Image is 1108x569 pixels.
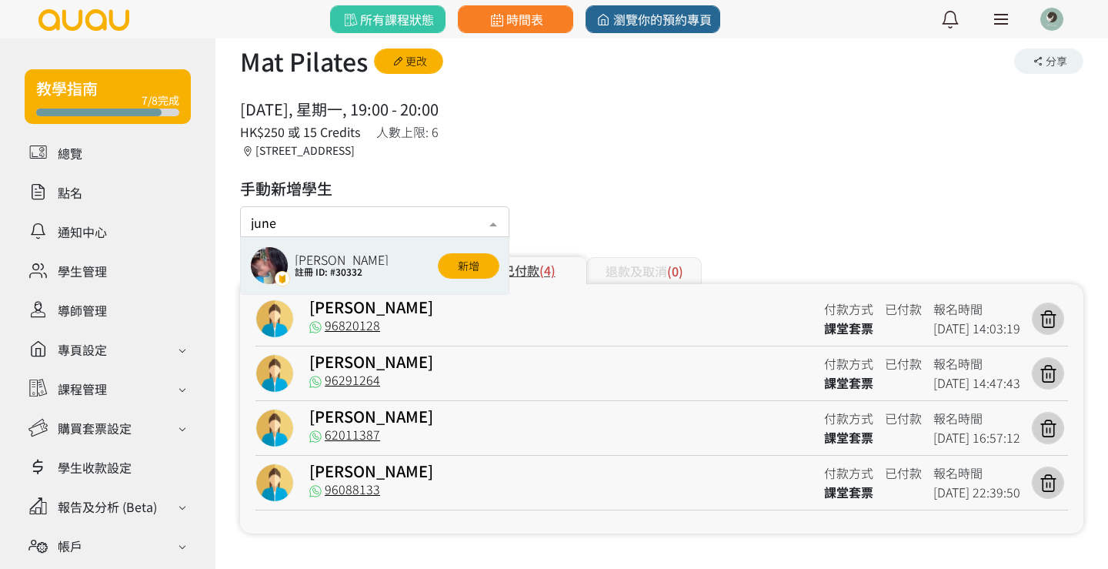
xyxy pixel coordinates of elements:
a: 時間表 [458,5,573,33]
div: 報名時間 [933,464,1020,483]
div: 付款方式 [824,354,873,373]
a: [PERSON_NAME] [309,350,433,373]
div: 付款方式 [824,409,873,428]
span: 已付款 [885,354,922,373]
img: whatsapp@2x.png [309,430,322,443]
div: [STREET_ADDRESS] [240,142,361,159]
div: 付款方式 [824,300,873,319]
div: 課程管理 [58,380,107,398]
h3: 手動新增學生 [240,177,509,200]
img: badge.png [275,271,290,286]
a: 96291264 [309,370,380,389]
span: [DATE] 16:57:12 [933,428,1020,447]
img: whatsapp@2x.png [309,376,322,388]
a: 96088133 [309,480,380,498]
div: [DATE], 星期一, 19:00 - 20:00 [240,98,439,121]
span: 瀏覽你的預約專頁 [594,10,712,28]
span: 課堂套票 [824,373,873,392]
span: [DATE] 14:03:19 [933,319,1020,337]
a: 更改 [374,49,443,74]
h1: Mat Pilates [240,42,368,79]
a: 96820128 [309,316,380,334]
div: 報名時間 [933,354,1020,373]
img: logo.svg [37,9,131,31]
div: 分享 [1014,49,1083,74]
span: (0) [667,262,683,280]
div: 帳戶 [58,537,82,555]
div: [PERSON_NAME] [295,253,389,266]
span: 所有課程狀態 [341,10,434,28]
span: (4) [539,261,556,279]
span: 課堂套票 [824,428,873,447]
button: 新增 [438,253,499,279]
div: 已付款 [471,257,586,284]
span: 已付款 [885,300,922,318]
div: 報告及分析 (Beta) [58,497,157,516]
div: 退款及取消 [586,257,702,284]
input: 請選擇現有學生 [251,211,499,230]
div: 專頁設定 [58,340,107,359]
span: [DATE] 22:39:50 [933,483,1020,501]
a: 所有課程狀態 [330,5,446,33]
div: HK$250 或 15 Credits [240,122,361,141]
div: 付款方式 [824,464,873,483]
a: 62011387 [309,425,380,443]
div: 人數上限: 6 [376,122,439,141]
a: [PERSON_NAME] [309,296,433,318]
span: 課堂套票 [824,483,873,501]
a: 瀏覽你的預約專頁 [586,5,720,33]
a: [PERSON_NAME] [309,460,433,482]
div: 購買套票設定 [58,419,132,437]
div: 報名時間 [933,409,1020,428]
span: 註冊 ID: #30332 [295,266,389,278]
a: [PERSON_NAME] [309,405,433,427]
img: whatsapp@2x.png [309,321,322,333]
img: whatsapp@2x.png [309,485,322,497]
span: [DATE] 14:47:43 [933,373,1020,392]
div: 報名時間 [933,300,1020,319]
span: 課堂套票 [824,319,873,337]
span: 已付款 [885,409,922,427]
span: 已付款 [885,464,922,482]
span: 時間表 [487,10,543,28]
